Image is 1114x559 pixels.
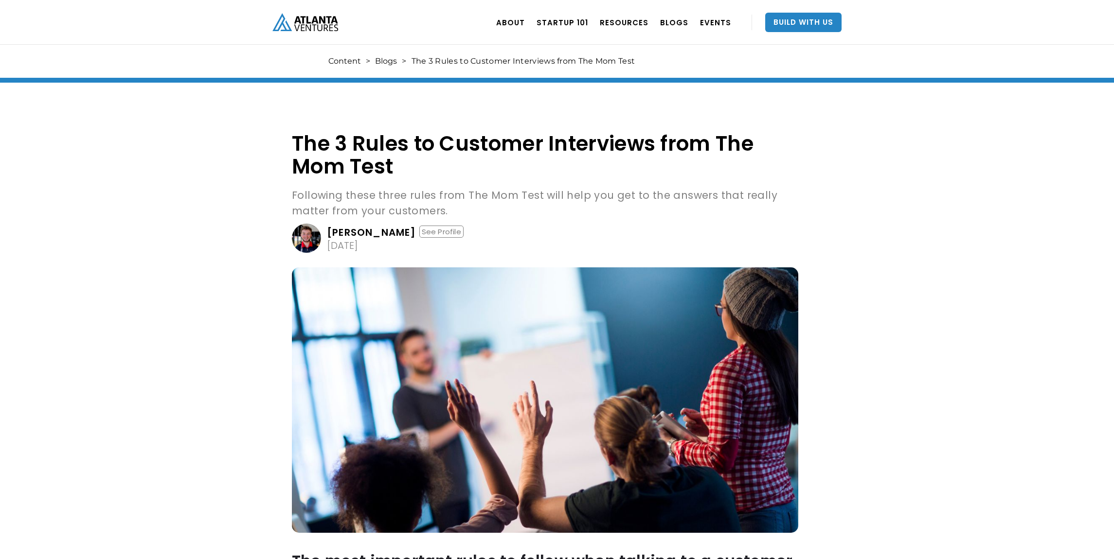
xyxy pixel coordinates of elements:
[328,56,361,66] a: Content
[292,224,798,253] a: [PERSON_NAME]See Profile[DATE]
[660,9,688,36] a: BLOGS
[292,188,798,219] p: Following these three rules from The Mom Test will help you get to the answers that really matter...
[412,56,635,66] div: The 3 Rules to Customer Interviews from The Mom Test
[600,9,648,36] a: RESOURCES
[402,56,406,66] div: >
[700,9,731,36] a: EVENTS
[327,241,358,250] div: [DATE]
[496,9,525,36] a: ABOUT
[375,56,397,66] a: Blogs
[327,227,416,237] div: [PERSON_NAME]
[366,56,370,66] div: >
[292,132,798,178] h1: The 3 Rules to Customer Interviews from The Mom Test
[765,13,842,32] a: Build With Us
[419,226,464,238] div: See Profile
[537,9,588,36] a: Startup 101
